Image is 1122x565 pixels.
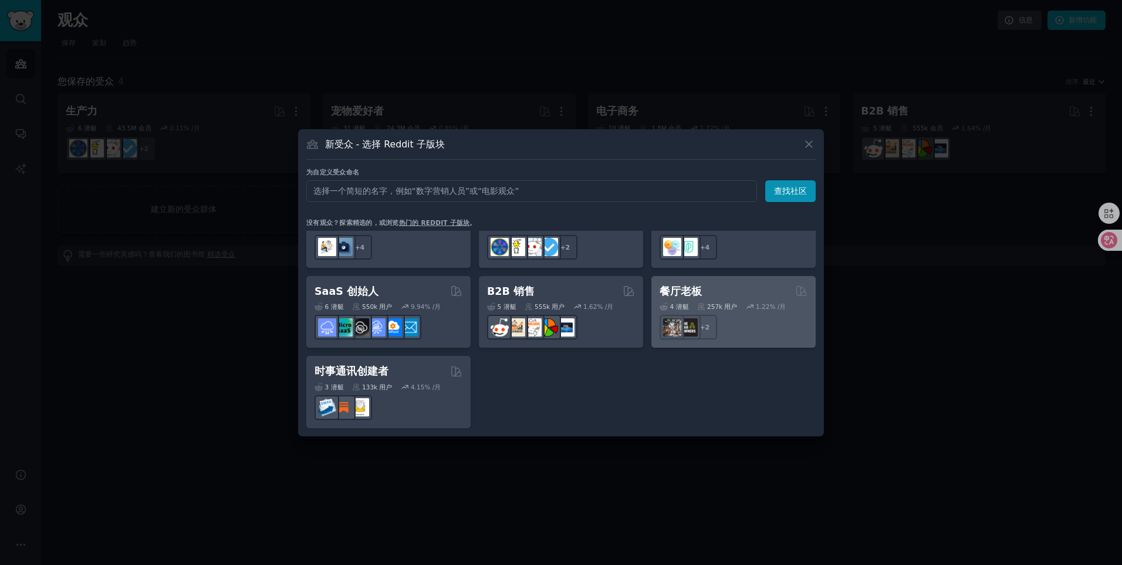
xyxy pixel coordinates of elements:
[315,284,378,299] h2: SaaS 创始人
[325,383,344,391] font: 3 潜艇
[705,244,709,251] font: 4
[540,318,558,337] img: B2B销售
[318,318,336,337] img: SaaS
[334,238,353,256] img: 工作
[540,238,558,256] img: 获得纪律
[680,318,698,337] img: 酒吧老板
[306,168,816,176] h3: 为自定义受众命名
[566,244,570,251] font: 2
[507,238,525,256] img: 生活小窍门
[705,324,709,331] font: 2
[553,235,577,260] div: +
[765,180,816,202] button: 查找社区
[351,318,369,337] img: NoCodeSaaS
[692,235,717,260] div: +
[491,318,509,337] img: 销售
[318,238,336,256] img: 远程作业
[325,138,445,150] h3: 新受众 - 选择 Reddit 子版块
[670,302,689,311] font: 4 潜艇
[680,238,698,256] img: 产品管理
[325,302,344,311] font: 6 潜艇
[523,318,542,337] img: b2b_sales
[498,302,516,311] font: 5 潜艇
[583,302,613,311] div: 1.62% /月
[491,238,509,256] img: LifePro小贴士
[523,238,542,256] img: 生产力
[507,318,525,337] img: 销售技巧
[362,302,392,311] font: 550k 用户
[334,318,353,337] img: 微SaaS
[367,318,386,337] img: SaaS销售
[487,284,535,299] h2: B2B 销售
[707,302,737,311] font: 257k 用户
[411,302,441,311] div: 9.94% /月
[384,318,402,337] img: B2BSaaS
[362,383,392,391] font: 133k 用户
[692,315,717,339] div: +
[315,364,388,379] h2: 时事通讯创建者
[360,244,364,251] font: 4
[556,318,574,337] img: B_2_B_Selling_Tips
[351,398,369,416] img: 通讯
[411,383,441,391] div: 4.15% /月
[334,398,353,416] img: 子堆栈
[663,318,681,337] img: 餐厅老板
[347,235,372,260] div: +
[660,284,702,299] h2: 餐厅老板
[306,180,757,202] input: 选择一个简短的名字，例如“数字营销人员”或“电影观众”
[306,218,476,227] div: 没有观众？探索精选的，或浏览 。
[663,238,681,256] img: 产品管理
[535,302,565,311] font: 555k 用户
[756,302,786,311] div: 1.22% /月
[400,318,418,337] img: SaaS_Email_Marketing
[399,219,470,226] a: 热门的 Reddit 子版块
[318,398,336,416] img: 电子邮件营销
